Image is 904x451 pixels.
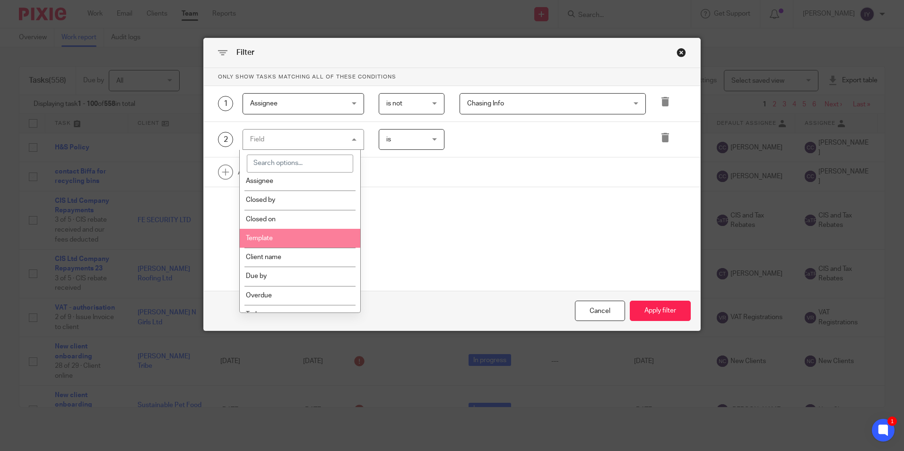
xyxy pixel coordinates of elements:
[218,132,233,147] div: 2
[240,248,360,267] li: Client name
[240,191,360,209] li: Closed by
[240,229,360,248] li: Template
[386,136,391,143] span: is
[887,416,897,426] div: 1
[677,48,686,57] div: Close this dialog window
[386,100,402,107] span: is not
[240,286,360,305] li: Overdue
[240,267,360,286] li: Due by
[218,96,233,111] div: 1
[240,210,360,229] li: Closed on
[247,155,353,173] input: Search options...
[250,100,278,107] span: Assignee
[575,301,625,321] div: Close this dialog window
[240,305,360,324] li: Task name
[467,100,504,107] span: Chasing Info
[236,49,254,56] span: Filter
[630,301,691,321] button: Apply filter
[240,172,360,191] li: Assignee
[204,68,700,86] p: Only show tasks matching all of these conditions
[250,136,264,143] div: Field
